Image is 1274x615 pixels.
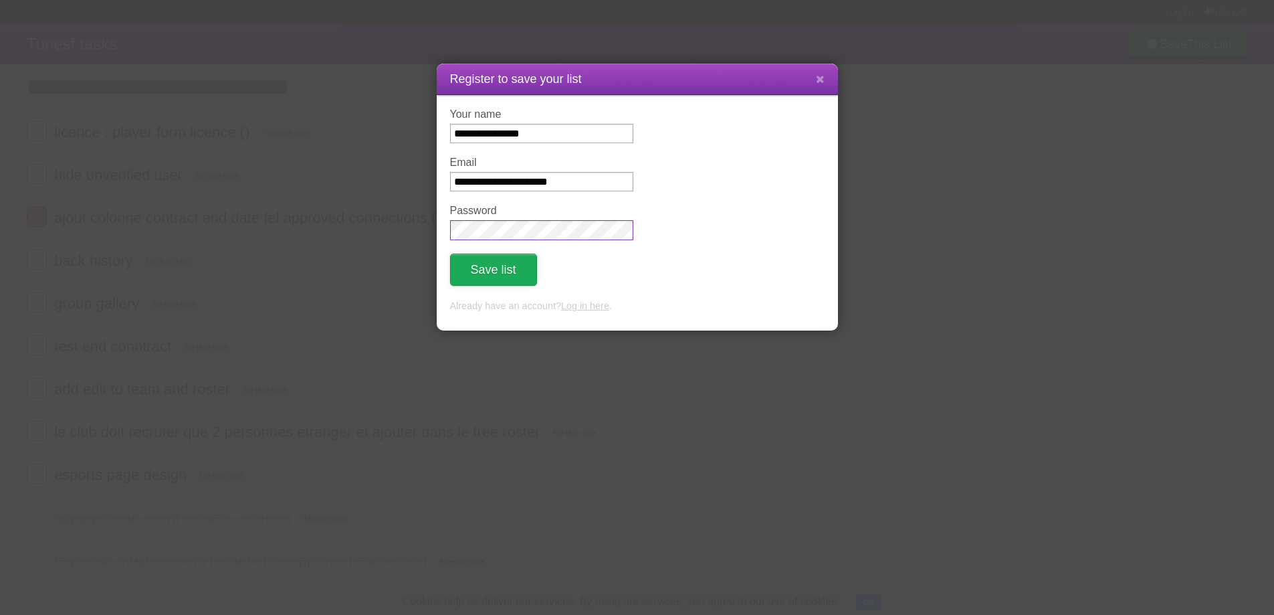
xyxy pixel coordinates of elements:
label: Your name [450,108,633,120]
h1: Register to save your list [450,70,825,88]
p: Already have an account? . [450,299,825,314]
button: Save list [450,254,537,286]
label: Email [450,157,633,169]
label: Password [450,205,633,217]
a: Log in here [561,300,609,311]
